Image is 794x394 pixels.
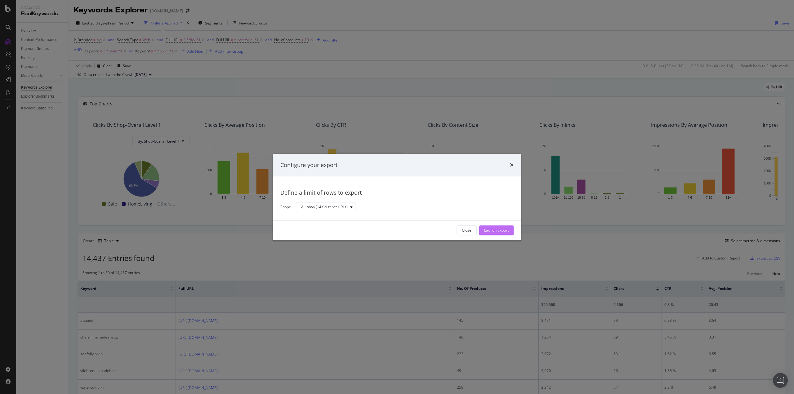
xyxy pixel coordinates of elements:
div: Define a limit of rows to export [280,189,514,197]
button: Close [457,225,477,235]
div: Configure your export [280,161,337,169]
div: Close [462,228,471,233]
div: All rows (14K distinct URLs) [301,206,348,209]
div: Launch Export [484,228,509,233]
button: Launch Export [479,225,514,235]
button: All rows (14K distinct URLs) [296,202,355,212]
div: times [510,161,514,169]
div: modal [273,154,521,240]
div: Open Intercom Messenger [773,373,788,388]
label: Scope [280,204,291,211]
